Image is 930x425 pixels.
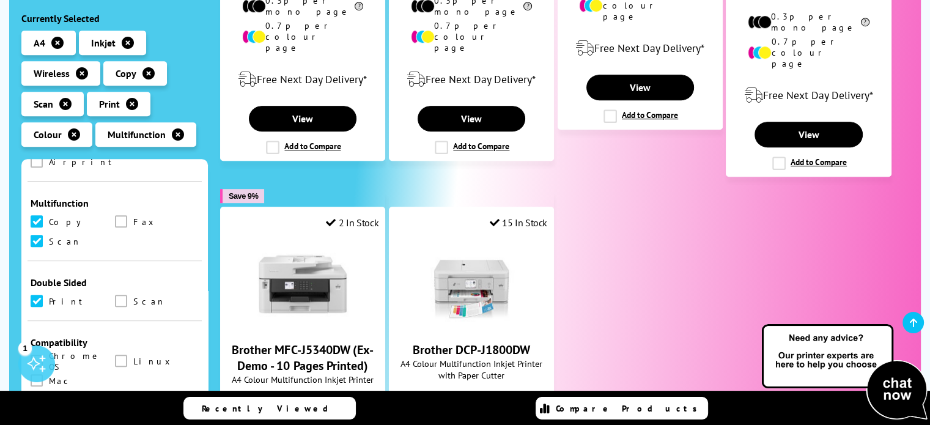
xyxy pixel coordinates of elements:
[34,98,53,110] span: Scan
[748,36,869,69] li: 0.7p per colour page
[34,67,70,79] span: Wireless
[49,155,117,169] span: Airprint
[411,20,533,53] li: 0.7p per colour page
[21,12,208,24] div: Currently Selected
[34,128,62,141] span: Colour
[266,141,341,154] label: Add to Compare
[232,342,373,374] a: Brother MFC-J5340DW (Ex-Demo - 10 Pages Printed)
[426,238,517,330] img: Brother DCP-J1800DW
[91,37,116,49] span: Inkjet
[396,358,547,381] span: A4 Colour Multifunction Inkjet Printer with Paper Cutter
[772,157,847,170] label: Add to Compare
[748,11,869,33] li: 0.3p per mono page
[426,320,517,332] a: Brother DCP-J1800DW
[34,37,45,49] span: A4
[31,276,199,289] div: Double Sided
[49,215,90,229] span: Copy
[99,98,120,110] span: Print
[31,336,199,349] div: Compatibility
[49,235,81,248] span: Scan
[586,75,694,100] a: View
[249,106,356,131] a: View
[227,62,378,97] div: modal_delivery
[227,374,378,385] span: A4 Colour Multifunction Inkjet Printer
[733,78,884,113] div: modal_delivery
[220,189,264,203] button: Save 9%
[755,122,862,147] a: View
[257,238,349,330] img: Brother MFC-J5340DW (Ex-Demo - 10 Pages Printed)
[556,403,704,414] span: Compare Products
[108,128,166,141] span: Multifunction
[418,106,525,131] a: View
[202,403,341,414] span: Recently Viewed
[413,342,530,358] a: Brother DCP-J1800DW
[18,341,32,355] div: 1
[133,355,174,368] span: Linux
[435,141,509,154] label: Add to Compare
[603,109,678,123] label: Add to Compare
[49,374,73,388] span: Mac
[326,216,378,229] div: 2 In Stock
[564,31,716,65] div: modal_delivery
[396,62,547,97] div: modal_delivery
[242,20,364,53] li: 0.7p per colour page
[49,295,88,308] span: Print
[49,355,114,368] span: Chrome OS
[183,397,356,419] a: Recently Viewed
[759,322,930,423] img: Open Live Chat window
[116,67,136,79] span: Copy
[229,191,258,201] span: Save 9%
[536,397,708,419] a: Compare Products
[31,197,199,209] div: Multifunction
[490,216,547,229] div: 15 In Stock
[133,215,158,229] span: Fax
[257,320,349,332] a: Brother MFC-J5340DW (Ex-Demo - 10 Pages Printed)
[133,295,166,308] span: Scan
